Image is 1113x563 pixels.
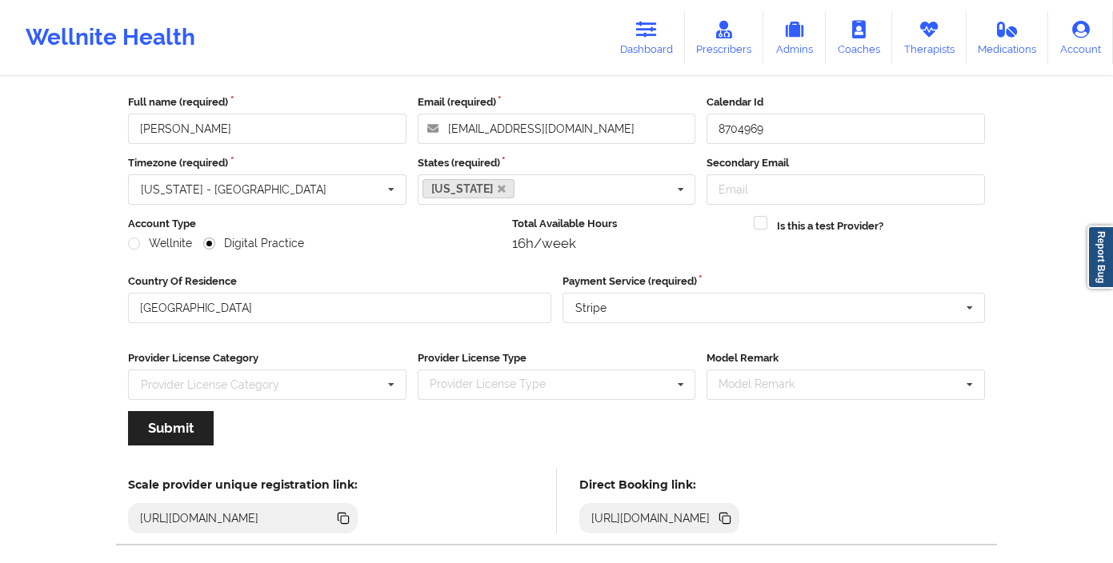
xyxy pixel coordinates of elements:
[608,11,685,64] a: Dashboard
[685,11,764,64] a: Prescribers
[128,274,551,289] label: Country Of Residence
[128,114,406,144] input: Full name
[1087,226,1113,289] a: Report Bug
[579,477,740,492] h5: Direct Booking link:
[512,235,743,251] div: 16h/week
[418,114,696,144] input: Email address
[575,302,607,313] div: Stripe
[128,237,192,250] label: Wellnite
[707,114,985,144] input: Calendar Id
[512,216,743,232] label: Total Available Hours
[418,94,696,110] label: Email (required)
[128,216,501,232] label: Account Type
[128,350,406,366] label: Provider License Category
[826,11,892,64] a: Coaches
[763,11,826,64] a: Admins
[777,218,883,234] label: Is this a test Provider?
[585,510,717,526] div: [URL][DOMAIN_NAME]
[141,184,326,195] div: [US_STATE] - [GEOGRAPHIC_DATA]
[141,379,279,390] div: Provider License Category
[892,11,967,64] a: Therapists
[707,350,985,366] label: Model Remark
[707,94,985,110] label: Calendar Id
[203,237,304,250] label: Digital Practice
[715,375,818,393] div: Model Remark
[426,375,569,393] div: Provider License Type
[707,155,985,171] label: Secondary Email
[563,274,986,289] label: Payment Service (required)
[422,179,515,198] a: [US_STATE]
[128,155,406,171] label: Timezone (required)
[418,350,696,366] label: Provider License Type
[128,477,358,492] h5: Scale provider unique registration link:
[707,174,985,205] input: Email
[418,155,696,171] label: States (required)
[967,11,1049,64] a: Medications
[134,510,266,526] div: [URL][DOMAIN_NAME]
[128,411,214,445] button: Submit
[128,94,406,110] label: Full name (required)
[1048,11,1113,64] a: Account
